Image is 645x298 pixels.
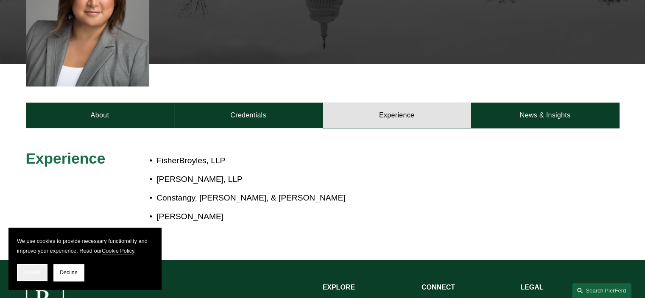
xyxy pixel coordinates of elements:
span: Experience [26,150,106,167]
span: Decline [60,270,78,276]
a: Experience [323,103,471,128]
strong: LEGAL [520,284,543,291]
strong: CONNECT [422,284,455,291]
strong: EXPLORE [323,284,355,291]
a: Cookie Policy [102,248,134,254]
a: Credentials [174,103,323,128]
p: [PERSON_NAME] [156,209,545,224]
a: About [26,103,174,128]
p: Constangy, [PERSON_NAME], & [PERSON_NAME] [156,191,545,206]
p: FisherBroyles, LLP [156,153,545,168]
a: Search this site [572,283,631,298]
p: We use cookies to provide necessary functionality and improve your experience. Read our . [17,236,153,256]
span: Accept [24,270,40,276]
button: Accept [17,264,47,281]
a: News & Insights [471,103,619,128]
button: Decline [53,264,84,281]
p: [PERSON_NAME], LLP [156,172,545,187]
section: Cookie banner [8,228,161,290]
